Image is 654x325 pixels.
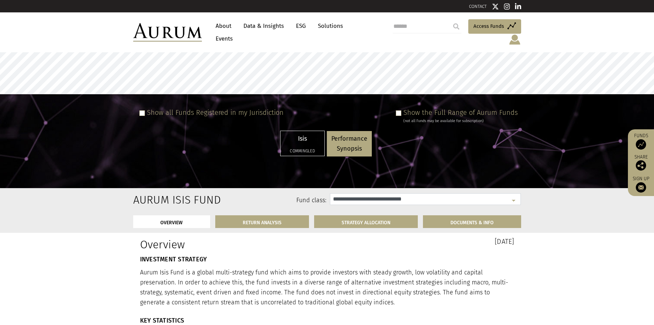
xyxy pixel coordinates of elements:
a: ESG [292,20,309,32]
a: Solutions [314,20,346,32]
img: Linkedin icon [515,3,521,10]
a: Events [212,32,233,45]
input: Submit [449,20,463,33]
a: CONTACT [469,4,487,9]
a: Funds [631,133,651,150]
a: Data & Insights [240,20,287,32]
label: Show the Full Range of Aurum Funds [403,108,518,117]
p: Performance Synopsis [331,134,367,154]
a: RETURN ANALYSIS [215,215,309,228]
img: Share this post [636,160,646,171]
img: account-icon.svg [508,34,521,45]
a: Sign up [631,176,651,193]
div: (not all Funds may be available for subscription) [403,118,518,124]
h3: [DATE] [332,238,514,245]
a: DOCUMENTS & INFO [423,215,521,228]
strong: INVESTMENT STRATEGY [140,256,207,263]
a: About [212,20,235,32]
label: Show all Funds Registered in my Jurisdiction [147,108,284,117]
h1: Overview [140,238,322,251]
h5: Commingled [285,149,320,153]
img: Sign up to our newsletter [636,182,646,193]
a: Access Funds [468,19,521,34]
img: Aurum [133,23,202,42]
img: Access Funds [636,139,646,150]
label: Fund class: [199,196,327,205]
img: Twitter icon [492,3,499,10]
a: STRATEGY ALLOCATION [314,215,418,228]
p: Isis [285,134,320,144]
strong: KEY STATISTICS [140,317,184,324]
span: Access Funds [473,22,504,30]
div: Share [631,155,651,171]
p: Aurum Isis Fund is a global multi-strategy fund which aims to provide investors with steady growt... [140,268,514,307]
h2: Aurum Isis Fund [133,193,189,206]
img: Instagram icon [504,3,510,10]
